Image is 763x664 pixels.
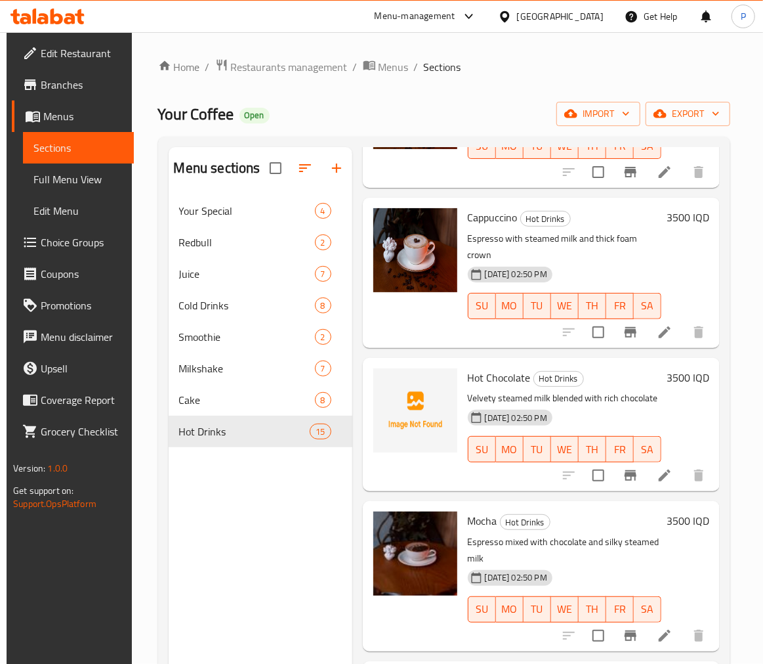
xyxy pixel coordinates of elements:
[615,317,646,348] button: Branch-specific-item
[41,45,123,61] span: Edit Restaurant
[239,110,270,121] span: Open
[667,512,709,530] h6: 3500 IQD
[468,231,661,263] p: Espresso with steamed milk and thick foam crown
[239,108,270,123] div: Open
[41,298,123,313] span: Promotions
[179,203,315,219] span: Your Special
[639,137,656,156] span: SA
[579,596,606,623] button: TH
[501,296,518,315] span: MO
[13,482,73,499] span: Get support on:
[520,211,571,227] div: Hot Drinks
[584,296,601,315] span: TH
[584,137,601,156] span: TH
[639,600,656,619] span: SA
[639,296,656,315] span: SA
[231,59,348,75] span: Restaurants management
[205,59,210,75] li: /
[33,171,123,187] span: Full Menu View
[315,203,331,219] div: items
[179,234,315,250] span: Redbull
[634,596,661,623] button: SA
[169,258,352,290] div: Juice7
[606,596,634,623] button: FR
[12,227,134,258] a: Choice Groups
[611,600,629,619] span: FR
[316,268,331,280] span: 7
[47,460,68,477] span: 1.0.0
[496,596,524,623] button: MO
[13,495,96,512] a: Support.OpsPlatform
[657,468,672,483] a: Edit menu item
[373,208,457,292] img: Cappuccino
[667,368,709,387] h6: 3500 IQD
[501,600,518,619] span: MO
[551,596,579,623] button: WE
[315,234,331,250] div: items
[315,329,331,345] div: items
[13,460,45,477] span: Version:
[169,353,352,384] div: Milkshake7
[606,293,634,319] button: FR
[315,298,331,313] div: items
[529,440,546,459] span: TU
[158,58,730,76] nav: breadcrumb
[585,158,612,186] span: Select to update
[524,436,551,462] button: TU
[33,140,123,156] span: Sections
[43,108,123,124] span: Menus
[657,164,672,180] a: Edit menu item
[474,296,491,315] span: SU
[23,164,134,195] a: Full Menu View
[615,156,646,188] button: Branch-specific-item
[23,132,134,164] a: Sections
[12,384,134,416] a: Coverage Report
[551,293,579,319] button: WE
[316,331,331,343] span: 2
[12,416,134,447] a: Grocery Checklist
[41,77,123,93] span: Branches
[379,59,409,75] span: Menus
[315,392,331,408] div: items
[611,296,629,315] span: FR
[474,137,491,156] span: SU
[169,227,352,258] div: Redbull2
[262,154,289,182] span: Select all sections
[12,353,134,384] a: Upsell
[585,462,612,489] span: Select to update
[179,361,315,376] span: Milkshake
[741,9,746,24] span: P
[556,102,640,126] button: import
[534,371,583,386] span: Hot Drinks
[179,298,315,313] span: Cold Drinks
[656,106,720,122] span: export
[501,137,518,156] span: MO
[316,363,331,375] span: 7
[289,152,321,184] span: Sort sections
[373,368,457,453] img: Hot Chocolate
[480,268,552,280] span: [DATE] 02:50 PM
[683,460,714,491] button: delete
[468,596,496,623] button: SU
[496,436,524,462] button: MO
[353,59,358,75] li: /
[169,195,352,227] div: Your Special4
[579,293,606,319] button: TH
[316,205,331,217] span: 4
[657,628,672,644] a: Edit menu item
[414,59,419,75] li: /
[373,512,457,596] img: Mocha
[424,59,461,75] span: Sections
[667,208,709,227] h6: 3500 IQD
[584,600,601,619] span: TH
[41,266,123,282] span: Coupons
[683,620,714,652] button: delete
[316,236,331,249] span: 2
[169,190,352,453] nav: Menu sections
[529,137,546,156] span: TU
[179,392,315,408] span: Cake
[584,440,601,459] span: TH
[169,384,352,416] div: Cake8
